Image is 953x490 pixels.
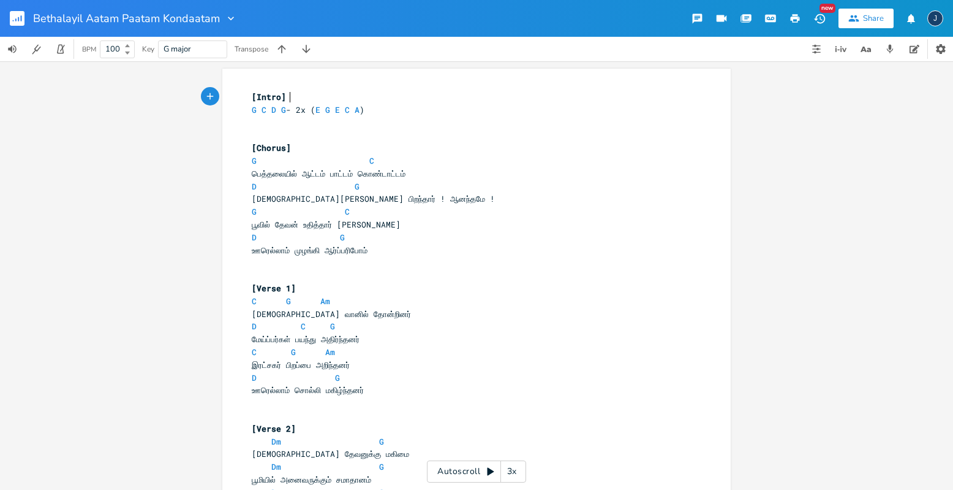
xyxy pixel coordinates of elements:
span: D [252,181,257,192]
span: G [286,296,291,307]
span: G [281,104,286,115]
span: பெத்தலையில் ஆட்டம் பாட்டம் கொண்டாட்டம் [252,168,405,179]
span: [DEMOGRAPHIC_DATA][PERSON_NAME] பிறந்தார் ! ஆனந்தமே ! [252,193,495,204]
span: G [330,321,335,332]
span: G [340,232,345,243]
span: D [252,372,257,383]
span: [Chorus] [252,142,291,153]
button: New [807,7,832,29]
span: D [271,104,276,115]
span: G [355,181,360,192]
span: ஊரெல்லாம் சொல்லி மகிழ்ந்தனர் [252,385,364,396]
span: - 2x ( ) [252,104,364,115]
span: [DEMOGRAPHIC_DATA] வானில் தோன்றினர் [252,308,411,320]
span: C [345,104,350,115]
button: Share [838,9,894,28]
div: Transpose [235,45,268,53]
span: Bethalayil Aatam Paatam Kondaatam [33,13,220,24]
span: C [345,206,350,217]
span: G [379,436,384,447]
div: Share [863,13,884,24]
span: E [335,104,340,115]
span: E [315,104,320,115]
span: [Intro] [252,91,286,102]
span: Am [325,346,335,358]
span: Dm [271,436,281,447]
span: D [252,232,257,243]
span: பூமியில் அனைவருக்கும் சமாதானம் [252,474,371,485]
span: ஊரெல்லாம் முழங்கி ஆர்ப்பரிபோம் [252,245,367,256]
div: Autoscroll [427,461,526,483]
span: G [325,104,330,115]
span: Dm [271,461,281,472]
span: [Verse 2] [252,423,296,434]
span: இரட்சகர் பிறப்பை அறிந்தனர் [252,359,350,370]
span: C [252,296,257,307]
span: [DEMOGRAPHIC_DATA] தேவனுக்கு மகிமை [252,448,409,459]
span: G [252,155,257,166]
span: Am [320,296,330,307]
span: C [369,155,374,166]
div: New [819,4,835,13]
span: G [335,372,340,383]
span: D [252,321,257,332]
span: G [252,206,257,217]
div: jerishsd [927,10,943,26]
span: G [291,346,296,358]
span: G major [164,44,191,55]
span: A [355,104,360,115]
button: J [927,4,943,33]
div: 3x [501,461,523,483]
span: C [301,321,306,332]
span: C [252,346,257,358]
span: [Verse 1] [252,283,296,294]
span: G [379,461,384,472]
div: BPM [82,46,96,53]
span: G [252,104,257,115]
span: மேய்ப்பர்கள் பயந்து அதிர்ந்தனர் [252,334,360,345]
span: பூவில் தேவன் உதித்தார் [PERSON_NAME] [252,219,401,230]
div: Key [142,45,154,53]
span: C [262,104,266,115]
